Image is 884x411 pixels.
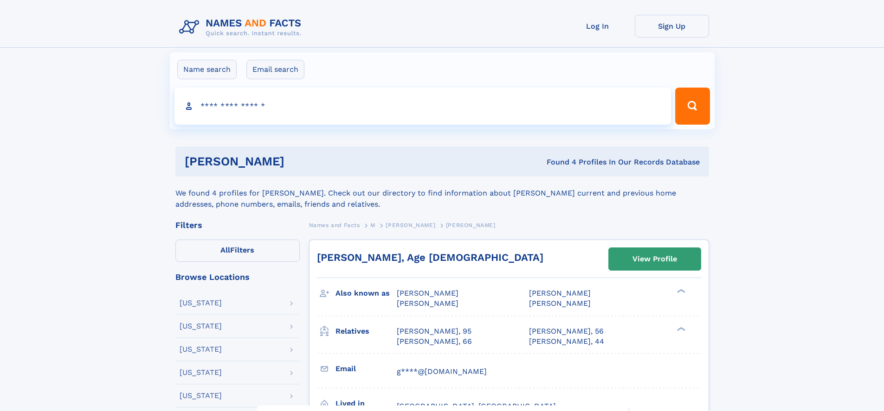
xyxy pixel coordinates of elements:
[675,326,686,332] div: ❯
[397,336,472,347] a: [PERSON_NAME], 66
[180,369,222,376] div: [US_STATE]
[386,222,435,228] span: [PERSON_NAME]
[609,248,701,270] a: View Profile
[336,323,397,339] h3: Relatives
[370,219,375,231] a: M
[386,219,435,231] a: [PERSON_NAME]
[561,15,635,38] a: Log In
[180,299,222,307] div: [US_STATE]
[397,326,471,336] a: [PERSON_NAME], 95
[529,299,591,308] span: [PERSON_NAME]
[175,177,709,210] div: We found 4 profiles for [PERSON_NAME]. Check out our directory to find information about [PERSON_...
[180,392,222,399] div: [US_STATE]
[675,88,710,125] button: Search Button
[309,219,360,231] a: Names and Facts
[370,222,375,228] span: M
[174,88,671,125] input: search input
[175,221,300,229] div: Filters
[336,285,397,301] h3: Also known as
[180,322,222,330] div: [US_STATE]
[397,299,458,308] span: [PERSON_NAME]
[415,157,700,167] div: Found 4 Profiles In Our Records Database
[446,222,496,228] span: [PERSON_NAME]
[175,240,300,262] label: Filters
[220,246,230,254] span: All
[675,288,686,294] div: ❯
[529,326,604,336] a: [PERSON_NAME], 56
[317,252,543,263] a: [PERSON_NAME], Age [DEMOGRAPHIC_DATA]
[632,248,677,270] div: View Profile
[529,336,604,347] a: [PERSON_NAME], 44
[175,15,309,40] img: Logo Names and Facts
[175,273,300,281] div: Browse Locations
[635,15,709,38] a: Sign Up
[246,60,304,79] label: Email search
[185,156,416,167] h1: [PERSON_NAME]
[397,289,458,297] span: [PERSON_NAME]
[529,289,591,297] span: [PERSON_NAME]
[336,361,397,377] h3: Email
[177,60,237,79] label: Name search
[180,346,222,353] div: [US_STATE]
[397,402,556,411] span: [GEOGRAPHIC_DATA], [GEOGRAPHIC_DATA]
